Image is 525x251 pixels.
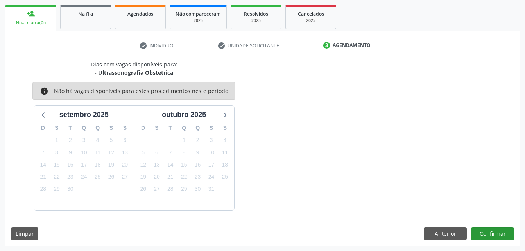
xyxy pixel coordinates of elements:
span: sábado, 27 de setembro de 2025 [119,172,130,183]
span: quarta-feira, 3 de setembro de 2025 [79,135,90,146]
div: Nova marcação [11,20,51,26]
span: terça-feira, 28 de outubro de 2025 [165,184,176,195]
div: Q [91,122,104,134]
span: sábado, 18 de outubro de 2025 [219,159,230,170]
span: sexta-feira, 24 de outubro de 2025 [206,172,217,183]
div: 2025 [237,18,276,23]
span: domingo, 26 de outubro de 2025 [138,184,149,195]
span: segunda-feira, 27 de outubro de 2025 [151,184,162,195]
div: S [218,122,232,134]
div: Q [191,122,204,134]
span: sábado, 11 de outubro de 2025 [219,147,230,158]
span: quinta-feira, 2 de outubro de 2025 [192,135,203,146]
span: sexta-feira, 26 de setembro de 2025 [106,172,116,183]
span: segunda-feira, 8 de setembro de 2025 [51,147,62,158]
span: quarta-feira, 22 de outubro de 2025 [179,172,190,183]
span: sexta-feira, 10 de outubro de 2025 [206,147,217,158]
div: Agendamento [333,42,371,49]
span: sábado, 25 de outubro de 2025 [219,172,230,183]
span: quarta-feira, 29 de outubro de 2025 [179,184,190,195]
span: sexta-feira, 5 de setembro de 2025 [106,135,116,146]
span: Resolvidos [244,11,268,17]
span: segunda-feira, 13 de outubro de 2025 [151,159,162,170]
span: Na fila [78,11,93,17]
span: sábado, 4 de outubro de 2025 [219,135,230,146]
div: - Ultrassonografia Obstetrica [91,68,177,77]
div: S [118,122,132,134]
span: terça-feira, 21 de outubro de 2025 [165,172,176,183]
span: domingo, 7 de setembro de 2025 [38,147,48,158]
span: quarta-feira, 1 de outubro de 2025 [179,135,190,146]
span: quarta-feira, 15 de outubro de 2025 [179,159,190,170]
span: segunda-feira, 1 de setembro de 2025 [51,135,62,146]
span: terça-feira, 9 de setembro de 2025 [65,147,76,158]
div: 3 [323,42,330,49]
span: segunda-feira, 6 de outubro de 2025 [151,147,162,158]
div: 2025 [176,18,221,23]
span: Cancelados [298,11,324,17]
span: terça-feira, 7 de outubro de 2025 [165,147,176,158]
span: segunda-feira, 22 de setembro de 2025 [51,172,62,183]
div: 2025 [291,18,330,23]
div: S [104,122,118,134]
button: Limpar [11,227,38,240]
span: domingo, 21 de setembro de 2025 [38,172,48,183]
div: D [36,122,50,134]
span: quinta-feira, 25 de setembro de 2025 [92,172,103,183]
span: quarta-feira, 10 de setembro de 2025 [79,147,90,158]
span: quinta-feira, 16 de outubro de 2025 [192,159,203,170]
div: Q [177,122,191,134]
span: quinta-feira, 18 de setembro de 2025 [92,159,103,170]
span: quinta-feira, 23 de outubro de 2025 [192,172,203,183]
div: outubro 2025 [159,109,209,120]
span: segunda-feira, 15 de setembro de 2025 [51,159,62,170]
span: terça-feira, 14 de outubro de 2025 [165,159,176,170]
span: segunda-feira, 20 de outubro de 2025 [151,172,162,183]
span: domingo, 28 de setembro de 2025 [38,184,48,195]
span: sexta-feira, 19 de setembro de 2025 [106,159,116,170]
span: quarta-feira, 8 de outubro de 2025 [179,147,190,158]
span: quarta-feira, 17 de setembro de 2025 [79,159,90,170]
span: Agendados [127,11,153,17]
span: sexta-feira, 31 de outubro de 2025 [206,184,217,195]
button: Anterior [424,227,467,240]
span: quinta-feira, 9 de outubro de 2025 [192,147,203,158]
i: info [40,87,48,95]
span: domingo, 14 de setembro de 2025 [38,159,48,170]
button: Confirmar [471,227,514,240]
span: domingo, 19 de outubro de 2025 [138,172,149,183]
span: domingo, 12 de outubro de 2025 [138,159,149,170]
span: sexta-feira, 17 de outubro de 2025 [206,159,217,170]
span: sexta-feira, 3 de outubro de 2025 [206,135,217,146]
div: T [63,122,77,134]
span: quinta-feira, 11 de setembro de 2025 [92,147,103,158]
div: Dias com vagas disponíveis para: [91,60,177,77]
span: domingo, 5 de outubro de 2025 [138,147,149,158]
div: D [136,122,150,134]
div: T [163,122,177,134]
div: Não há vagas disponíveis para estes procedimentos neste período [54,87,228,95]
span: terça-feira, 2 de setembro de 2025 [65,135,76,146]
span: sábado, 13 de setembro de 2025 [119,147,130,158]
span: sábado, 20 de setembro de 2025 [119,159,130,170]
span: quarta-feira, 24 de setembro de 2025 [79,172,90,183]
div: setembro 2025 [56,109,112,120]
span: terça-feira, 30 de setembro de 2025 [65,184,76,195]
div: person_add [27,9,35,18]
span: quinta-feira, 30 de outubro de 2025 [192,184,203,195]
div: S [150,122,164,134]
span: sexta-feira, 12 de setembro de 2025 [106,147,116,158]
div: S [204,122,218,134]
span: segunda-feira, 29 de setembro de 2025 [51,184,62,195]
span: quinta-feira, 4 de setembro de 2025 [92,135,103,146]
div: Q [77,122,91,134]
div: S [50,122,64,134]
span: terça-feira, 16 de setembro de 2025 [65,159,76,170]
span: sábado, 6 de setembro de 2025 [119,135,130,146]
span: Não compareceram [176,11,221,17]
span: terça-feira, 23 de setembro de 2025 [65,172,76,183]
